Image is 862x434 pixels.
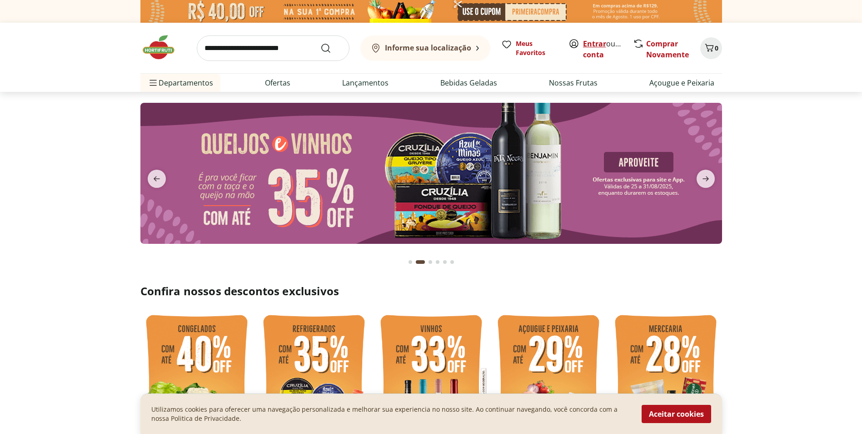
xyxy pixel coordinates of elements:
a: Lançamentos [342,77,389,88]
button: Menu [148,72,159,94]
a: Açougue e Peixaria [649,77,714,88]
span: 0 [715,44,718,52]
input: search [197,35,349,61]
img: Hortifruti [140,34,186,61]
b: Informe sua localização [385,43,471,53]
a: Nossas Frutas [549,77,598,88]
img: queijos e vinhos [140,103,722,244]
button: Aceitar cookies [642,405,711,423]
button: next [689,170,722,188]
a: Bebidas Geladas [440,77,497,88]
span: Meus Favoritos [516,39,558,57]
span: Departamentos [148,72,213,94]
button: Go to page 5 from fs-carousel [441,251,448,273]
button: Carrinho [700,37,722,59]
button: Submit Search [320,43,342,54]
a: Ofertas [265,77,290,88]
a: Criar conta [583,39,633,60]
span: ou [583,38,623,60]
button: previous [140,170,173,188]
a: Entrar [583,39,606,49]
h2: Confira nossos descontos exclusivos [140,284,722,298]
a: Meus Favoritos [501,39,558,57]
button: Informe sua localização [360,35,490,61]
button: Current page from fs-carousel [414,251,427,273]
a: Comprar Novamente [646,39,689,60]
button: Go to page 3 from fs-carousel [427,251,434,273]
button: Go to page 6 from fs-carousel [448,251,456,273]
button: Go to page 1 from fs-carousel [407,251,414,273]
p: Utilizamos cookies para oferecer uma navegação personalizada e melhorar sua experiencia no nosso ... [151,405,631,423]
button: Go to page 4 from fs-carousel [434,251,441,273]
